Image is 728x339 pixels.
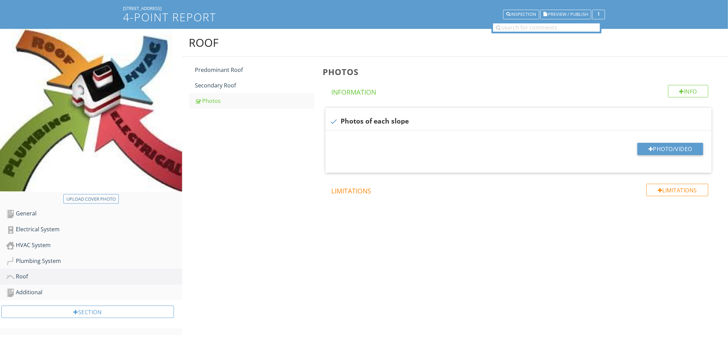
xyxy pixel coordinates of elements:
[63,194,119,204] button: Upload cover photo
[323,67,717,76] h3: Photos
[1,306,174,318] div: Section
[548,12,588,17] span: Preview / Publish
[540,10,591,19] button: Preview / Publish
[637,143,703,155] button: Photo/Video
[331,85,708,97] h4: Information
[6,241,182,250] div: HVAC System
[6,272,182,281] div: Roof
[123,6,605,11] div: [STREET_ADDRESS]
[195,66,314,74] div: Predominant Roof
[195,81,314,89] div: Secondary Roof
[646,184,708,196] div: Limitations
[503,10,539,19] button: Inspection
[503,11,539,17] a: Inspection
[66,196,116,203] div: Upload cover photo
[493,23,600,32] input: search for comments
[123,11,605,23] h1: 4-Point Report
[6,257,182,266] div: Plumbing System
[6,209,182,218] div: General
[6,225,182,234] div: Electrical System
[506,12,536,17] div: Inspection
[540,11,591,17] a: Preview / Publish
[195,97,314,105] div: Photos
[6,288,182,297] div: Additional
[668,85,709,97] div: Info
[189,36,219,50] div: Roof
[331,184,708,195] h4: Limitations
